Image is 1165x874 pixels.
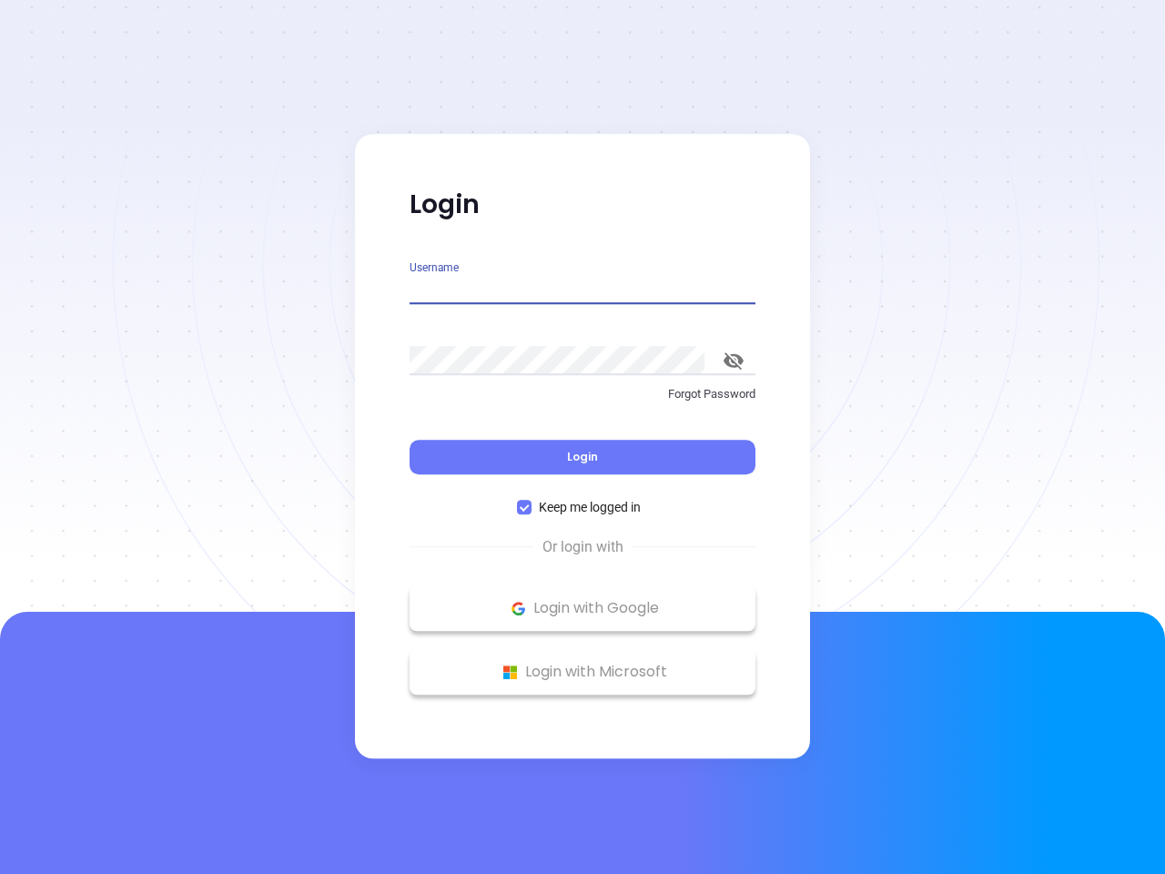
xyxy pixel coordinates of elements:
[410,188,755,221] p: Login
[567,449,598,464] span: Login
[410,385,755,403] p: Forgot Password
[419,595,746,622] p: Login with Google
[410,649,755,695] button: Microsoft Logo Login with Microsoft
[410,585,755,631] button: Google Logo Login with Google
[410,385,755,418] a: Forgot Password
[712,339,755,382] button: toggle password visibility
[532,497,648,517] span: Keep me logged in
[410,440,755,474] button: Login
[507,597,530,620] img: Google Logo
[410,262,459,273] label: Username
[419,658,746,686] p: Login with Microsoft
[499,661,522,684] img: Microsoft Logo
[533,536,633,558] span: Or login with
